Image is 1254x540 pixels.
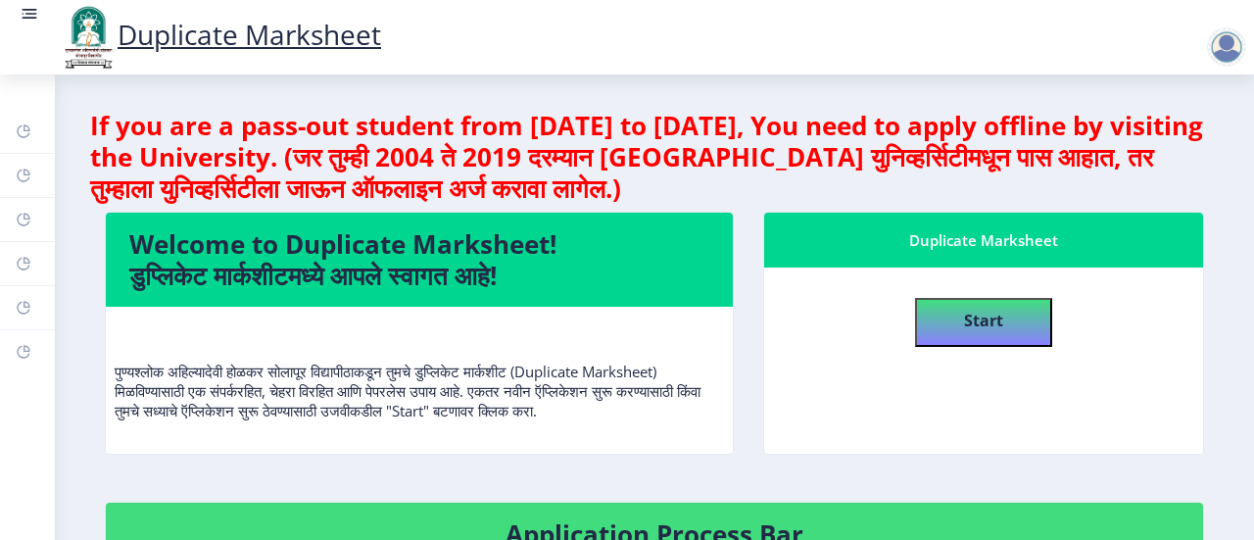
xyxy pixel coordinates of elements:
[129,228,709,291] h4: Welcome to Duplicate Marksheet! डुप्लिकेट मार्कशीटमध्ये आपले स्वागत आहे!
[788,228,1180,252] div: Duplicate Marksheet
[90,110,1219,204] h4: If you are a pass-out student from [DATE] to [DATE], You need to apply offline by visiting the Un...
[59,16,381,53] a: Duplicate Marksheet
[115,322,724,420] p: पुण्यश्लोक अहिल्यादेवी होळकर सोलापूर विद्यापीठाकडून तुमचे डुप्लिकेट मार्कशीट (Duplicate Marksheet...
[59,4,118,71] img: logo
[964,310,1003,331] b: Start
[915,298,1052,347] button: Start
